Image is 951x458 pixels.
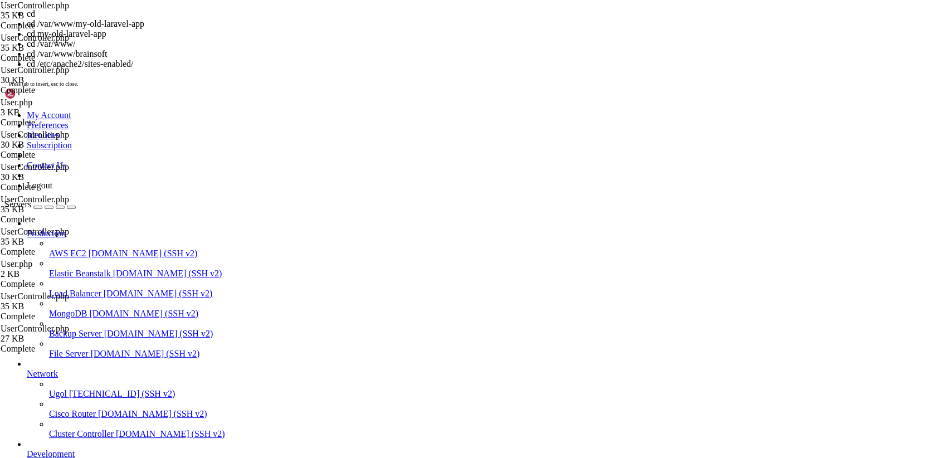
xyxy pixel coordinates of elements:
span: UserController.php [1,162,69,172]
div: 30 KB [1,140,112,150]
x-row: [URL][DOMAIN_NAME] [4,156,804,165]
span: UserController.php [1,1,69,10]
span: UserController.php [1,227,69,236]
x-row: Memory usage: 39% IPv4 address for ens3: [TECHNICAL_ID] [4,99,804,109]
div: 30 KB [1,172,112,182]
div: 35 KB [1,301,112,311]
span: UserController.php [1,324,69,333]
div: Complete [1,53,112,63]
div: Complete [1,85,112,95]
x-row: Usage of /: 20.8% of 39.28GB Users logged in: 1 [4,90,804,99]
span: UserController.php [1,130,69,139]
span: UserController.php [1,324,112,344]
span: UserController.php [1,291,112,311]
span: UserController.php [1,291,69,301]
div: (19, 30) [94,289,98,298]
x-row: root@s1360875:~# cd [4,279,804,289]
span: UserController.php [1,65,112,85]
x-row: * Management: [URL][DOMAIN_NAME] [4,33,804,42]
div: Complete [1,247,112,257]
div: 27 KB [1,334,112,344]
div: 3 KB [1,108,112,118]
x-row: root@s1360875:~# cd [4,289,804,298]
div: Complete [1,215,112,225]
span: UserController.php [1,33,69,42]
x-row: Learn more about enabling ESM Apps service at [URL][DOMAIN_NAME] [4,232,804,241]
x-row: * Strictly confined Kubernetes makes edge and IoT secure. Learn how MicroK8s [4,128,804,137]
div: 35 KB [1,43,112,53]
div: 35 KB [1,11,112,21]
span: UserController.php [1,130,112,150]
span: UserController.php [1,194,112,215]
div: 2 KB [1,269,112,279]
div: Complete [1,311,112,321]
div: 35 KB [1,237,112,247]
span: UserController.php [1,162,112,182]
div: 35 KB [1,204,112,215]
span: UserController.php [1,227,112,247]
span: UserController.php [1,194,69,204]
x-row: Welcome to Ubuntu 24.04.3 LTS (GNU/Linux 6.8.0-79-generic x86_64) [4,4,804,14]
x-row: * Support: [URL][DOMAIN_NAME] [4,42,804,52]
div: Complete [1,150,112,160]
x-row: * Documentation: [URL][DOMAIN_NAME] [4,23,804,33]
x-row: System information as of [DATE] [4,61,804,71]
x-row: 32 updates can be applied immediately. [4,194,804,203]
div: Complete [1,344,112,354]
span: User.php [1,98,32,107]
div: Complete [1,182,112,192]
x-row: System load: 0.01 Processes: 184 [4,80,804,90]
span: UserController.php [1,1,112,21]
span: UserController.php [1,33,112,53]
x-row: Swap usage: 89% IPv6 address for ens3: [TECHNICAL_ID] [4,109,804,118]
div: Complete [1,118,112,128]
x-row: just raised the bar for easy, resilient and secure K8s cluster deployment. [4,137,804,147]
span: User.php [1,98,112,118]
div: Complete [1,21,112,31]
x-row: 13 additional security updates can be applied with ESM Apps. [4,222,804,232]
div: Complete [1,279,112,289]
span: User.php [1,259,32,269]
span: User.php [1,259,112,279]
x-row: To see these additional updates run: apt list --upgradable [4,203,804,213]
x-row: root@s1360875:~# cd [4,270,804,279]
x-row: Expanded Security Maintenance for Applications is not enabled. [4,175,804,184]
span: UserController.php [1,65,69,75]
x-row: Last login: [DATE] from [TECHNICAL_ID] [4,260,804,270]
div: 30 KB [1,75,112,85]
